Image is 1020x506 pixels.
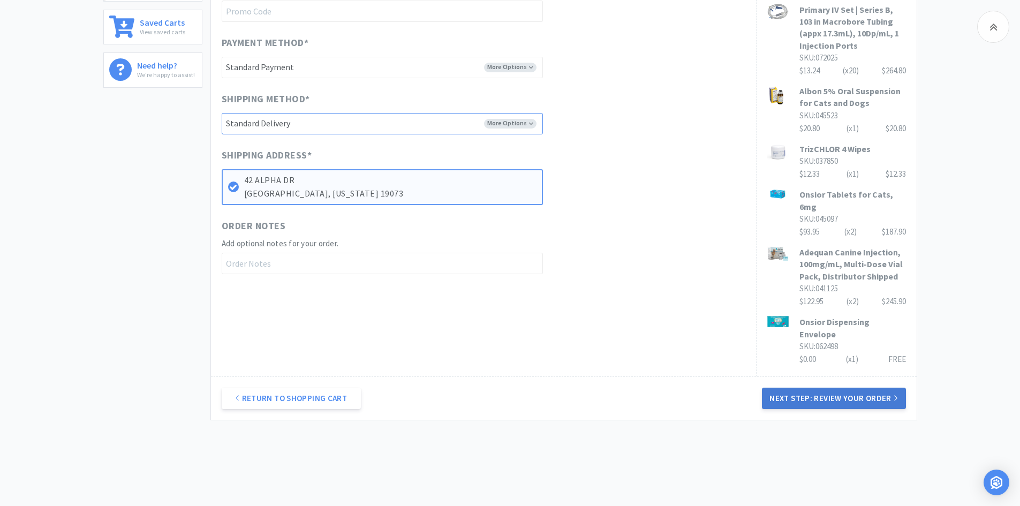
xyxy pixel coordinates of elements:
div: $93.95 [799,225,906,238]
div: $12.33 [886,168,906,180]
div: $264.80 [882,64,906,77]
div: $12.33 [799,168,906,180]
p: We're happy to assist! [137,70,195,80]
span: SKU: 045523 [799,110,838,120]
span: SKU: 037850 [799,156,838,166]
p: View saved carts [140,27,185,37]
div: (x 2 ) [847,295,859,308]
h6: Saved Carts [140,16,185,27]
div: $13.24 [799,64,906,77]
div: $20.80 [886,122,906,135]
img: 609f7c432a99493aae9700a0390ee783_257857.png [767,316,789,327]
button: Next Step: Review Your Order [762,388,905,409]
div: $20.80 [799,122,906,135]
div: (x 20 ) [843,64,859,77]
img: f1eb63f5bc62480f895449b6781876fa_35306.png [767,188,789,200]
h3: TrizCHLOR 4 Wipes [799,143,906,155]
div: Open Intercom Messenger [984,470,1009,495]
span: Payment Method * [222,35,309,51]
h3: Adequan Canine Injection, 100mg/mL, Multi-Dose Vial Pack, Distributor Shipped [799,246,906,282]
span: Shipping Method * [222,92,310,107]
h6: Need help? [137,58,195,70]
span: Shipping Address * [222,148,312,163]
span: SKU: 041125 [799,283,838,293]
div: $245.90 [882,295,906,308]
h3: Onsior Tablets for Cats, 6mg [799,188,906,213]
img: acfff99aa9e5402a8476f570196aac05_142212.png [767,85,787,107]
div: (x 2 ) [844,225,857,238]
div: (x 1 ) [847,122,859,135]
h3: Onsior Dispensing Envelope [799,316,906,340]
p: 42 ALPHA DR [244,173,537,187]
h3: Primary IV Set | Series B, 103 in Macrobore Tubing (appx 17.3mL), 10Dp/mL, 1 Injection Ports [799,4,906,52]
a: Saved CartsView saved carts [103,10,202,44]
div: $0.00 [799,353,906,366]
span: SKU: 045097 [799,214,838,224]
img: 20a54f77e9ba4c2e8b44d62a4143d2a9_405038.png [767,4,789,19]
img: 8ce0e1365e934c90b502f7e39d36b4ea_33065.png [767,143,789,162]
div: (x 1 ) [847,168,859,180]
a: Return to Shopping Cart [222,388,361,409]
div: $122.95 [799,295,906,308]
div: $187.90 [882,225,906,238]
img: 6245714a75d54c1ca4b23e8ebeb16dd7_34239.png [767,246,789,261]
div: FREE [888,353,906,366]
input: Promo Code [222,1,543,22]
span: Add optional notes for your order. [222,238,339,248]
input: Order Notes [222,253,543,274]
p: [GEOGRAPHIC_DATA], [US_STATE] 19073 [244,187,537,201]
span: Order Notes [222,218,286,234]
div: (x 1 ) [846,353,858,366]
span: SKU: 062498 [799,341,838,351]
span: SKU: 072025 [799,52,838,63]
h3: Albon 5% Oral Suspension for Cats and Dogs [799,85,906,109]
